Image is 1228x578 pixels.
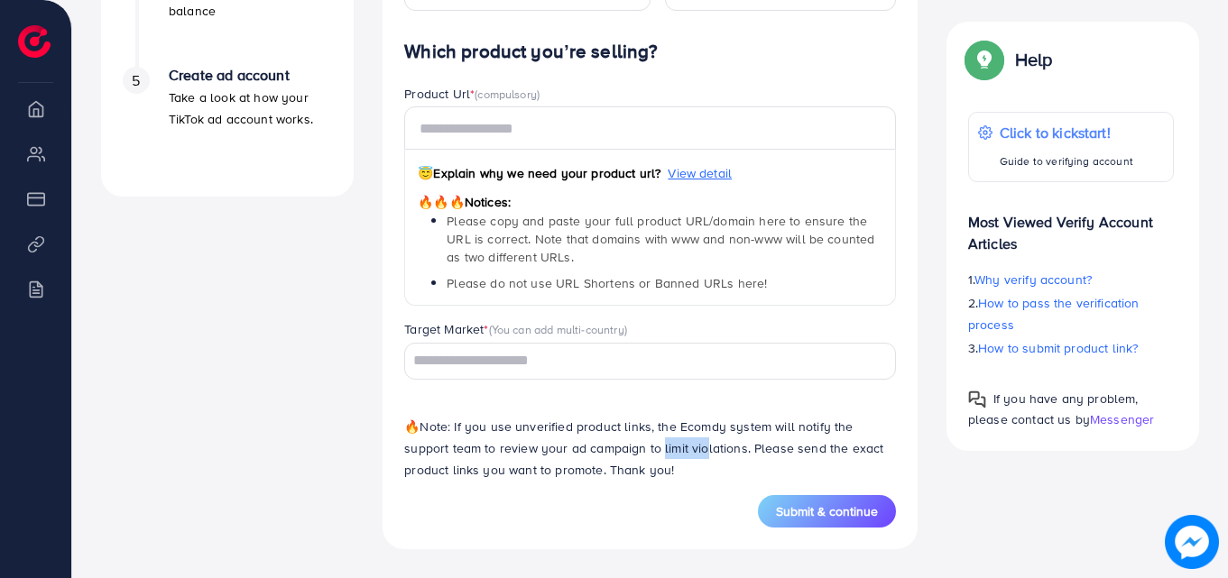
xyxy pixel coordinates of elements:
span: How to submit product link? [978,339,1138,357]
span: How to pass the verification process [968,294,1140,334]
div: Search for option [404,343,896,380]
span: Submit & continue [776,502,878,520]
span: If you have any problem, please contact us by [968,390,1139,428]
span: Messenger [1090,410,1154,428]
span: 🔥🔥🔥 [418,193,464,211]
img: logo [18,25,51,58]
p: Most Viewed Verify Account Articles [968,197,1174,254]
span: Please copy and paste your full product URL/domain here to ensure the URL is correct. Note that d... [447,212,874,267]
input: Search for option [407,347,873,375]
label: Target Market [404,320,627,338]
img: Popup guide [968,43,1001,76]
h4: Create ad account [169,67,332,84]
span: 5 [132,70,140,91]
p: Take a look at how your TikTok ad account works. [169,87,332,130]
span: Notices: [418,193,511,211]
p: 2. [968,292,1174,335]
span: View detail [668,164,732,182]
li: Create ad account [101,67,354,175]
p: Guide to verifying account [1000,151,1133,172]
img: Popup guide [968,390,986,408]
p: Note: If you use unverified product links, the Ecomdy system will notify the support team to revi... [404,416,896,481]
p: Help [1015,49,1053,70]
span: 😇 [418,164,433,182]
span: Why verify account? [974,271,1092,289]
h4: Which product you’re selling? [404,41,896,63]
label: Product Url [404,85,540,103]
span: Please do not use URL Shortens or Banned URLs here! [447,274,767,292]
span: Explain why we need your product url? [418,164,660,182]
p: 3. [968,337,1174,359]
p: Click to kickstart! [1000,122,1133,143]
button: Submit & continue [758,495,896,528]
span: 🔥 [404,417,420,436]
p: 1. [968,269,1174,290]
span: (You can add multi-country) [489,321,627,337]
span: (compulsory) [475,86,540,102]
img: image [1165,515,1219,569]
